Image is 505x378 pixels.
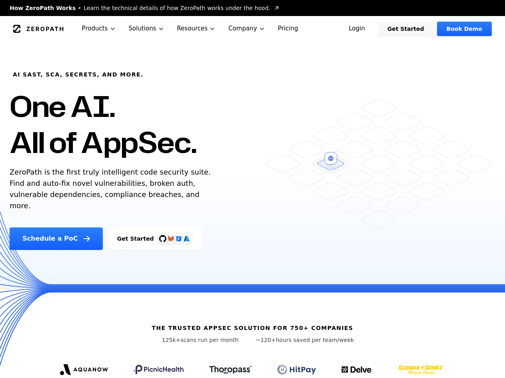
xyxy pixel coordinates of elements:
img: Azure [184,235,190,242]
img: GitLab [163,231,179,247]
a: Schedule a PoC [10,227,103,250]
img: Thoropass [209,366,252,374]
a: Pricing [271,16,305,41]
h1: One AI. All of AppSec. [10,88,196,160]
button: Products [76,16,122,41]
button: Resources [171,16,222,41]
a: Get Started [378,22,434,36]
span: ~120+ [256,337,276,343]
p: scans run per month [151,336,250,344]
a: Get StartedGitHubGitLabAzure [108,227,202,250]
span: Learn the technical details of how ZeroPath works under the hood. [84,4,270,12]
span: How ZeroPath Works [10,4,76,12]
button: Solutions [122,16,171,41]
img: GitHub [159,235,166,242]
h6: AI SAST, SCA, Secrets, and more. [13,70,144,78]
h6: The trusted AppSec solution for 750+ companies [152,324,353,332]
a: Login [339,22,375,36]
span: 125k+ [162,337,181,343]
p: ZeroPath is the first truly intelligent code security suite. Find and auto-fix novel vulnerabilit... [10,167,214,211]
a: Book Demo [437,22,492,36]
svg: Bitbucket [174,234,183,243]
p: hours saved per team/week [256,336,354,344]
button: Company [222,16,271,41]
a: How ZeroPath WorksLearn the technical details of how ZeroPath works under the hood. [10,4,280,12]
